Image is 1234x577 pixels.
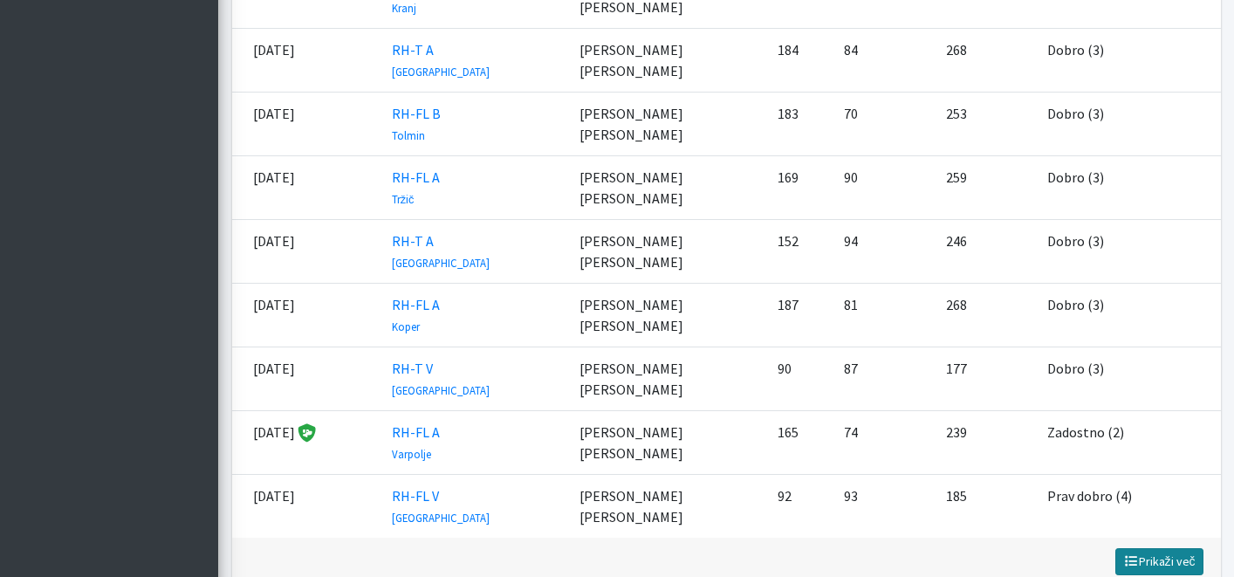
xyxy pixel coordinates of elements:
td: 70 [833,93,888,156]
td: [DATE] [232,220,381,284]
a: RH-FL A Koper [392,296,440,334]
td: 90 [767,347,833,411]
span: Značko je podelil sodnik Marko Bručan. [295,425,316,441]
td: [PERSON_NAME] [PERSON_NAME] [569,284,767,347]
td: 239 [936,411,1037,475]
small: [GEOGRAPHIC_DATA] [392,511,490,525]
td: 268 [936,284,1037,347]
td: [DATE] [232,29,381,93]
td: [DATE] [232,411,381,475]
a: RH-T A [GEOGRAPHIC_DATA] [392,41,490,79]
a: RH-FL A Varpolje [392,423,440,462]
td: 253 [936,93,1037,156]
button: Prikaži več [1115,548,1203,575]
td: 169 [767,156,833,220]
a: RH-T A [GEOGRAPHIC_DATA] [392,232,490,271]
td: Dobro (3) [1037,347,1221,411]
td: Prav dobro (4) [1037,475,1221,539]
td: 177 [936,347,1037,411]
td: [DATE] [232,156,381,220]
td: 165 [767,411,833,475]
small: [GEOGRAPHIC_DATA] [392,65,490,79]
a: RH-FL A Tržič [392,168,440,207]
td: 187 [767,284,833,347]
td: Dobro (3) [1037,156,1221,220]
small: Varpolje [392,447,431,461]
td: 185 [936,475,1037,539]
td: Dobro (3) [1037,220,1221,284]
td: 93 [833,475,888,539]
td: 152 [767,220,833,284]
td: 87 [833,347,888,411]
small: Koper [392,319,420,333]
a: RH-T V [GEOGRAPHIC_DATA] [392,360,490,398]
td: Dobro (3) [1037,93,1221,156]
td: 74 [833,411,888,475]
td: 84 [833,29,888,93]
td: 184 [767,29,833,93]
td: 81 [833,284,888,347]
a: RH-FL B Tolmin [392,105,441,143]
small: Tolmin [392,128,425,142]
td: 94 [833,220,888,284]
td: 92 [767,475,833,539]
small: Tržič [392,192,415,206]
td: [PERSON_NAME] [PERSON_NAME] [569,29,767,93]
small: Kranj [392,1,416,15]
td: 183 [767,93,833,156]
td: Dobro (3) [1037,284,1221,347]
td: Dobro (3) [1037,29,1221,93]
td: [PERSON_NAME] [PERSON_NAME] [569,411,767,475]
a: RH-FL V [GEOGRAPHIC_DATA] [392,487,490,525]
td: 246 [936,220,1037,284]
span: Prikaži več [1123,553,1196,569]
small: [GEOGRAPHIC_DATA] [392,256,490,270]
small: [GEOGRAPHIC_DATA] [392,383,490,397]
td: 259 [936,156,1037,220]
td: [DATE] [232,347,381,411]
td: [PERSON_NAME] [PERSON_NAME] [569,475,767,539]
td: [PERSON_NAME] [PERSON_NAME] [569,93,767,156]
td: [PERSON_NAME] [PERSON_NAME] [569,156,767,220]
td: [DATE] [232,284,381,347]
td: 90 [833,156,888,220]
td: [DATE] [232,475,381,539]
td: [DATE] [232,93,381,156]
td: 268 [936,29,1037,93]
td: Zadostno (2) [1037,411,1221,475]
td: [PERSON_NAME] [PERSON_NAME] [569,220,767,284]
td: [PERSON_NAME] [PERSON_NAME] [569,347,767,411]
